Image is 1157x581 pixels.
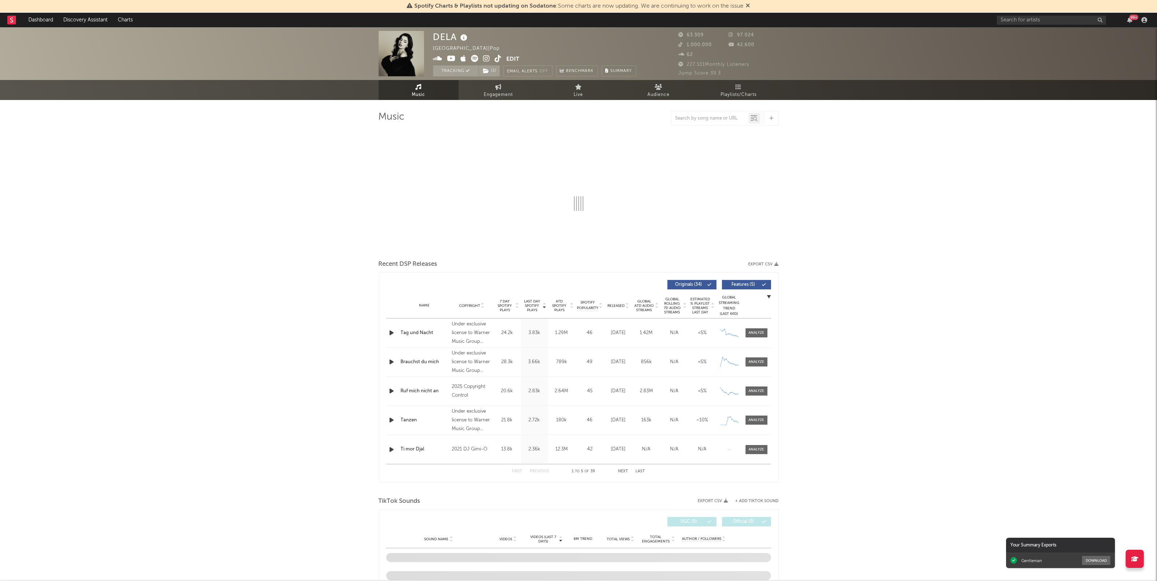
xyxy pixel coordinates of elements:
[647,91,670,99] span: Audience
[484,91,513,99] span: Engagement
[662,358,687,366] div: N/A
[550,388,574,395] div: 2.64M
[577,417,603,424] div: 46
[433,65,479,76] button: Tracking
[690,388,715,395] div: <5%
[585,470,589,473] span: of
[550,358,574,366] div: 789k
[606,358,631,366] div: [DATE]
[690,329,715,337] div: <5%
[1006,538,1115,553] div: Your Summary Exports
[58,13,113,27] a: Discovery Assistant
[577,388,603,395] div: 45
[479,65,500,76] button: (1)
[401,329,448,337] a: Tag und Nacht
[452,382,491,400] div: 2025 Copyright Control
[459,304,480,308] span: Copyright
[662,297,682,314] span: Global Rolling 7D Audio Streams
[539,80,619,100] a: Live
[634,329,659,337] div: 1.42M
[662,329,687,337] div: N/A
[401,417,448,424] div: Tanzen
[401,446,448,453] a: Ti mor Djal
[550,299,569,312] span: ATD Spotify Plays
[433,31,470,43] div: DELA
[512,469,523,473] button: First
[641,535,670,544] span: Total Engagements
[722,517,771,526] button: Official(0)
[401,303,448,308] div: Name
[662,446,687,453] div: N/A
[523,388,546,395] div: 2.83k
[452,349,491,375] div: Under exclusive license to Warner Music Group Germany Holding GmbH,, © 2025 DELA
[602,65,636,76] button: Summary
[679,62,750,67] span: 227.511 Monthly Listeners
[495,329,519,337] div: 24.2k
[401,358,448,366] a: Brauchst du mich
[634,358,659,366] div: 856k
[379,260,438,269] span: Recent DSP Releases
[412,91,425,99] span: Music
[459,80,539,100] a: Engagement
[556,65,598,76] a: Benchmark
[577,446,603,453] div: 42
[550,446,574,453] div: 12.3M
[415,3,744,9] span: : Some charts are now updating. We are continuing to work on the issue
[662,388,687,395] div: N/A
[611,69,632,73] span: Summary
[727,520,760,524] span: Official ( 0 )
[577,300,598,311] span: Spotify Popularity
[575,470,580,473] span: to
[523,358,546,366] div: 3.66k
[636,469,645,473] button: Last
[679,71,721,76] span: Jump Score: 39.3
[699,80,779,100] a: Playlists/Charts
[619,80,699,100] a: Audience
[672,520,706,524] span: UGC ( 0 )
[1021,558,1042,563] div: Gentleman
[577,358,603,366] div: 49
[564,467,604,476] div: 1 5 39
[606,446,631,453] div: [DATE]
[495,299,515,312] span: 7 Day Spotify Plays
[495,358,519,366] div: 28.3k
[729,33,754,37] span: 97.024
[1129,15,1138,20] div: 99 +
[113,13,138,27] a: Charts
[682,537,721,541] span: Author / Followers
[479,65,500,76] span: ( 1 )
[566,67,594,76] span: Benchmark
[500,537,512,541] span: Videos
[606,388,631,395] div: [DATE]
[727,283,760,287] span: Features ( 5 )
[662,417,687,424] div: N/A
[523,329,546,337] div: 3.83k
[728,499,779,503] button: + Add TikTok Sound
[507,55,520,64] button: Edit
[401,388,448,395] a: Ruf mich nicht an
[1082,556,1110,565] button: Download
[415,3,556,9] span: Spotify Charts & Playlists not updating on Sodatone
[729,43,754,47] span: 42.600
[23,13,58,27] a: Dashboard
[452,320,491,346] div: Under exclusive license to Warner Music Group Germany Holding GmbH,, © 2025 DELA
[667,280,717,289] button: Originals(34)
[424,537,449,541] span: Sound Name
[607,537,630,541] span: Total Views
[679,43,712,47] span: 1.000.000
[606,417,631,424] div: [DATE]
[618,469,629,473] button: Next
[690,358,715,366] div: <5%
[679,52,693,57] span: 62
[530,469,549,473] button: Previous
[550,329,574,337] div: 1.29M
[997,16,1106,25] input: Search for artists
[634,417,659,424] div: 163k
[495,417,519,424] div: 21.8k
[540,69,548,73] em: Off
[672,116,749,121] input: Search by song name or URL
[690,297,710,314] span: Estimated % Playlist Streams Last Day
[523,417,546,424] div: 2.72k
